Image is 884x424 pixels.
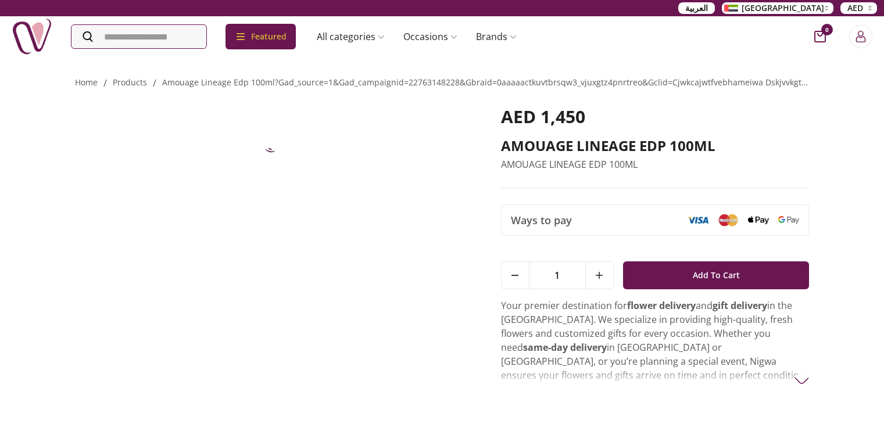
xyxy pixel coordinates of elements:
[75,77,98,88] a: Home
[821,24,833,35] span: 0
[724,5,738,12] img: Arabic_dztd3n.png
[153,76,156,90] li: /
[713,299,767,312] strong: gift delivery
[242,106,300,164] img: AMOUAGE LINEAGE EDP 100ML
[685,2,708,14] span: العربية
[71,25,206,48] input: Search
[226,24,296,49] div: Featured
[627,299,696,312] strong: flower delivery
[718,214,739,226] img: Mastercard
[394,25,467,48] a: Occasions
[794,373,809,388] img: arrow
[693,265,740,286] span: Add To Cart
[467,25,526,48] a: Brands
[849,25,872,48] button: Login
[103,76,107,90] li: /
[748,216,769,225] img: Apple Pay
[523,341,607,354] strong: same-day delivery
[501,136,810,155] h2: AMOUAGE LINEAGE EDP 100ML
[742,2,824,14] span: [GEOGRAPHIC_DATA]
[623,261,810,289] button: Add To Cart
[840,2,877,14] button: AED
[307,25,394,48] a: All categories
[511,212,572,228] span: Ways to pay
[12,16,52,57] img: Nigwa-uae-gifts
[688,216,708,224] img: Visa
[722,2,833,14] button: [GEOGRAPHIC_DATA]
[778,216,799,224] img: Google Pay
[501,105,585,128] span: AED 1,450
[847,2,863,14] span: AED
[814,31,826,42] button: cart-button
[501,157,810,171] p: AMOUAGE LINEAGE EDP 100ML
[113,77,147,88] a: products
[529,262,585,289] span: 1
